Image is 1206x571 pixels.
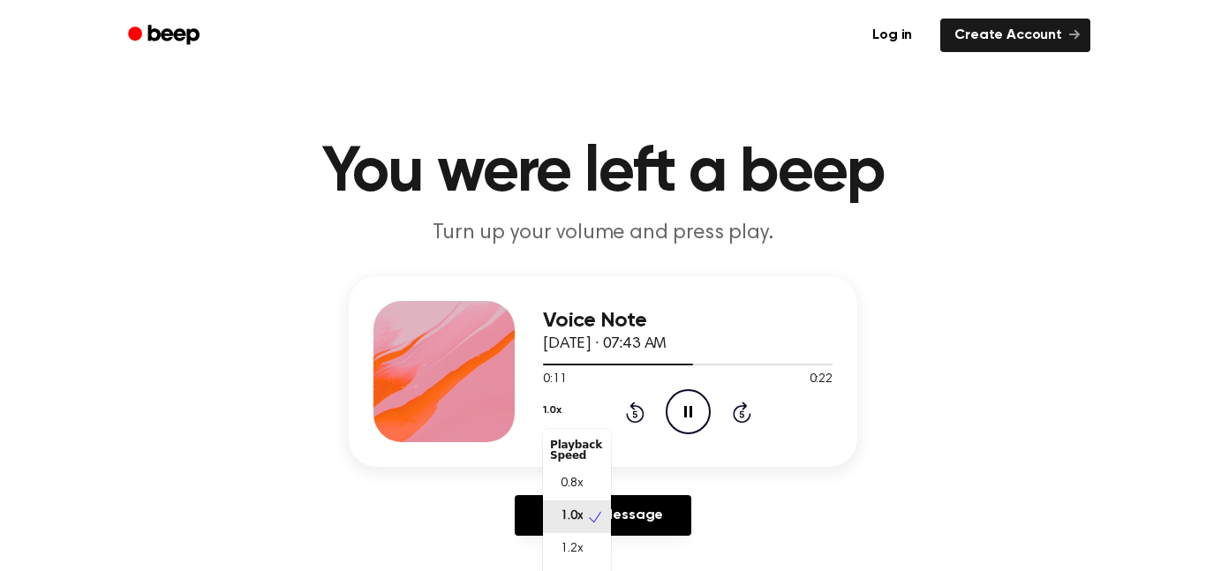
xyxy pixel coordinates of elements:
span: 1.2x [561,540,583,559]
button: 1.0x [543,395,561,425]
span: 0.8x [561,475,583,493]
span: 1.0x [561,507,583,526]
div: Playback Speed [543,432,611,468]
